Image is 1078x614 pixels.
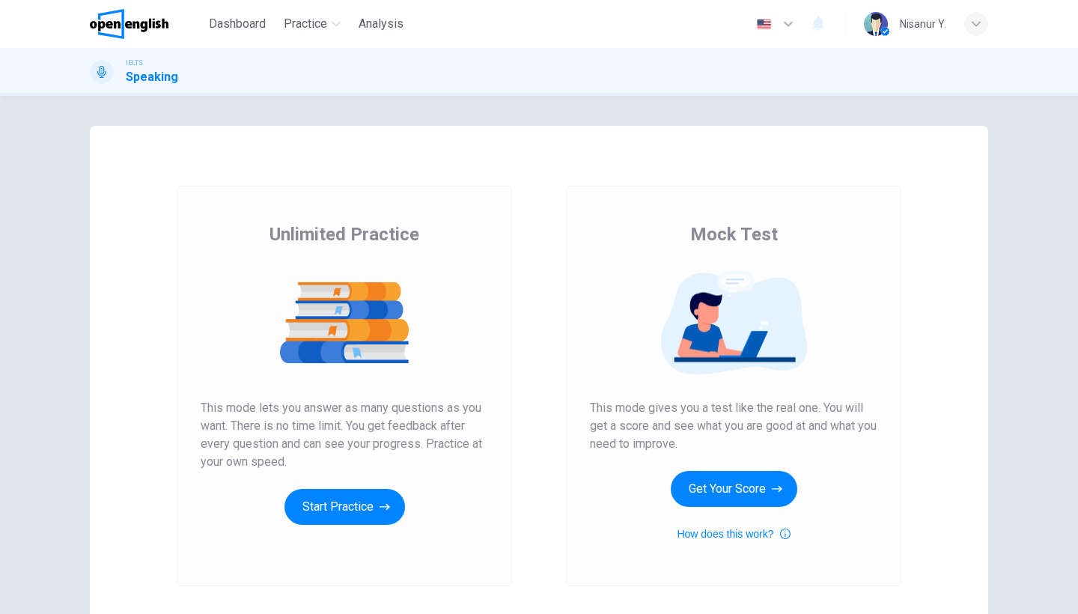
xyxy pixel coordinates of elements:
[278,10,347,37] button: Practice
[755,19,773,30] img: en
[671,471,797,507] button: Get Your Score
[90,9,168,39] img: OpenEnglish logo
[203,10,272,37] button: Dashboard
[677,525,790,543] button: How does this work?
[690,222,778,246] span: Mock Test
[590,399,877,453] span: This mode gives you a test like the real one. You will get a score and see what you are good at a...
[269,222,419,246] span: Unlimited Practice
[201,399,488,471] span: This mode lets you answer as many questions as you want. There is no time limit. You get feedback...
[864,12,888,36] img: Profile picture
[126,58,143,68] span: IELTS
[353,10,409,37] button: Analysis
[126,68,178,86] h1: Speaking
[284,15,327,33] span: Practice
[359,15,404,33] span: Analysis
[90,9,203,39] a: OpenEnglish logo
[900,15,946,33] div: Nisanur Y.
[209,15,266,33] span: Dashboard
[284,489,405,525] button: Start Practice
